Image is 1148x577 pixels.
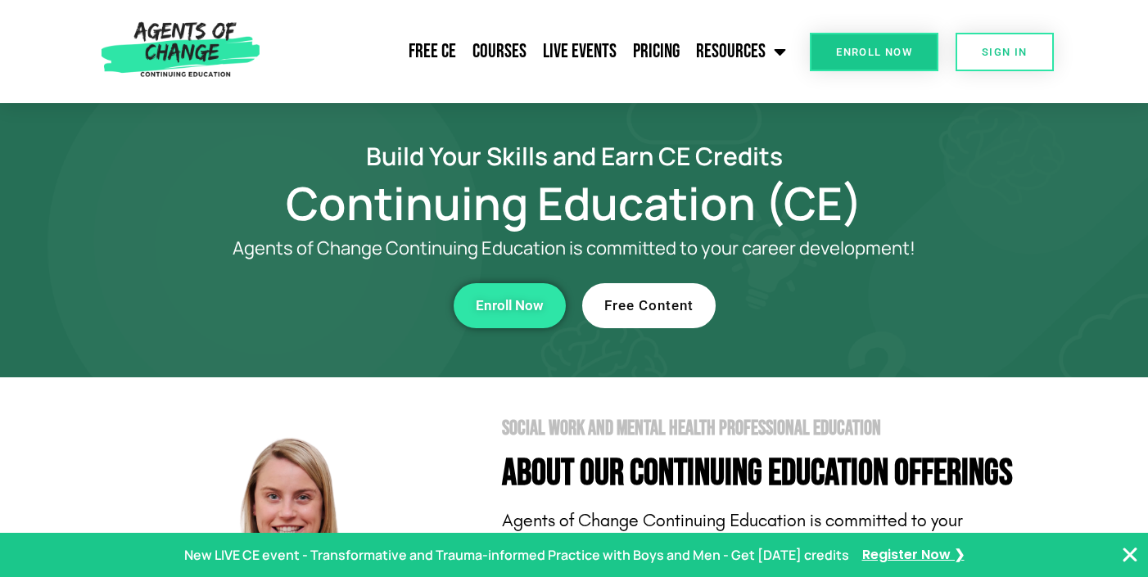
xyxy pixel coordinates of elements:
[184,543,849,567] p: New LIVE CE event - Transformative and Trauma-informed Practice with Boys and Men - Get [DATE] cr...
[476,299,544,313] span: Enroll Now
[502,418,1041,439] h2: Social Work and Mental Health Professional Education
[535,31,625,72] a: Live Events
[173,238,975,259] p: Agents of Change Continuing Education is committed to your career development!
[107,144,1041,168] h2: Build Your Skills and Earn CE Credits
[810,33,938,71] a: Enroll Now
[604,299,694,313] span: Free Content
[688,31,794,72] a: Resources
[107,184,1041,222] h1: Continuing Education (CE)
[582,283,716,328] a: Free Content
[502,455,1041,492] h4: About Our Continuing Education Offerings
[502,510,963,557] span: Agents of Change Continuing Education is committed to your continuing education needs!
[862,543,965,567] a: Register Now ❯
[836,47,912,57] span: Enroll Now
[982,47,1028,57] span: SIGN IN
[625,31,688,72] a: Pricing
[1120,545,1140,565] button: Close Banner
[464,31,535,72] a: Courses
[400,31,464,72] a: Free CE
[267,31,794,72] nav: Menu
[956,33,1054,71] a: SIGN IN
[454,283,566,328] a: Enroll Now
